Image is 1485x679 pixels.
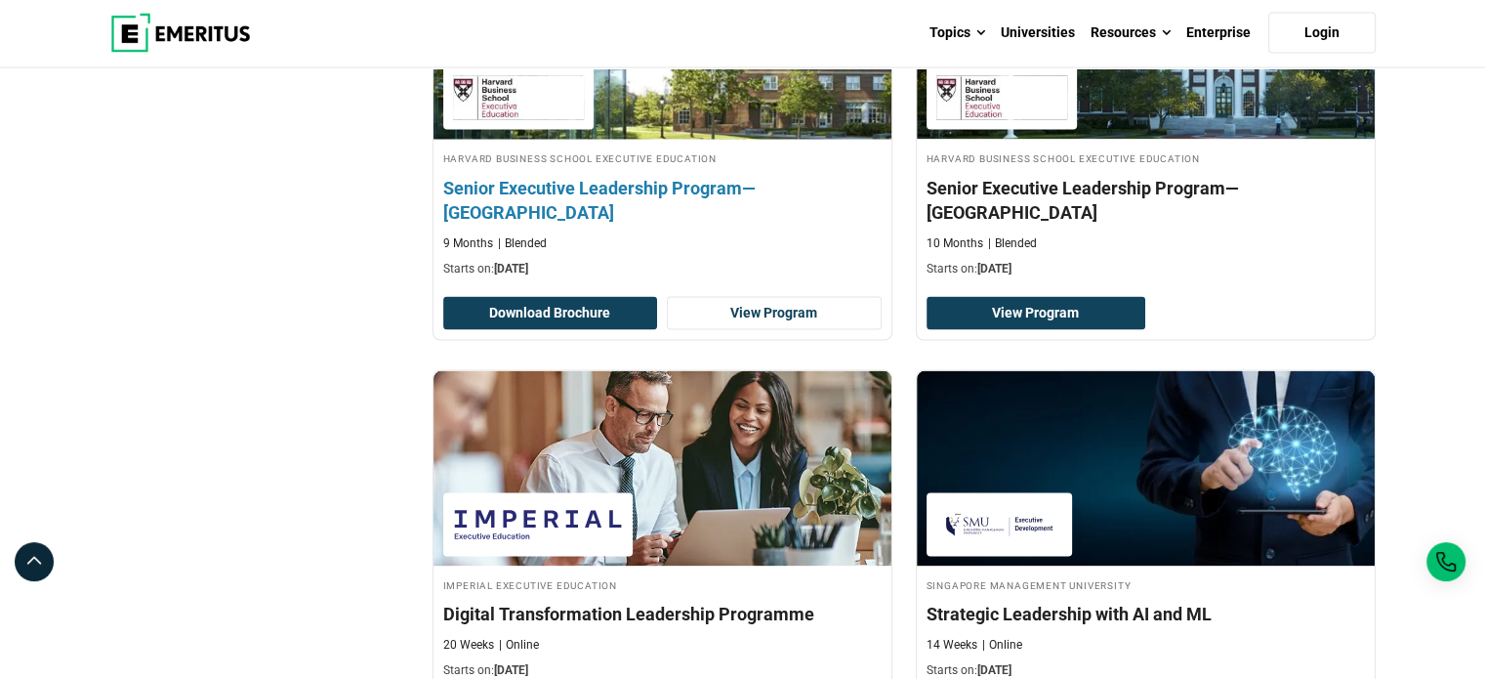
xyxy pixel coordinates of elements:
span: [DATE] [977,663,1011,677]
img: Digital Transformation Leadership Programme | Online Digital Transformation Course [433,371,891,567]
p: Starts on: [927,261,1365,277]
p: Blended [988,235,1037,252]
h4: Strategic Leadership with AI and ML [927,602,1365,626]
h4: Senior Executive Leadership Program—[GEOGRAPHIC_DATA] [927,176,1365,225]
p: 9 Months [443,235,493,252]
span: [DATE] [977,262,1011,276]
p: Online [499,637,539,654]
h4: Harvard Business School Executive Education [927,149,1365,166]
h4: Imperial Executive Education [443,576,882,593]
a: Login [1268,13,1376,54]
button: Download Brochure [443,297,658,330]
img: Strategic Leadership with AI and ML | Online Leadership Course [917,371,1375,567]
p: Online [982,637,1022,654]
h4: Digital Transformation Leadership Programme [443,602,882,626]
h4: Harvard Business School Executive Education [443,149,882,166]
h4: Singapore Management University [927,576,1365,593]
p: Starts on: [927,662,1365,679]
p: 10 Months [927,235,983,252]
img: Harvard Business School Executive Education [936,76,1067,120]
p: Starts on: [443,261,882,277]
img: Harvard Business School Executive Education [453,76,584,120]
img: Imperial Executive Education [453,503,623,547]
span: [DATE] [494,663,528,677]
img: Singapore Management University [936,503,1063,547]
a: View Program [667,297,882,330]
p: 14 Weeks [927,637,977,654]
p: 20 Weeks [443,637,494,654]
a: View Program [927,297,1146,330]
h4: Senior Executive Leadership Program—[GEOGRAPHIC_DATA] [443,176,882,225]
p: Starts on: [443,662,882,679]
span: [DATE] [494,262,528,276]
p: Blended [498,235,547,252]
